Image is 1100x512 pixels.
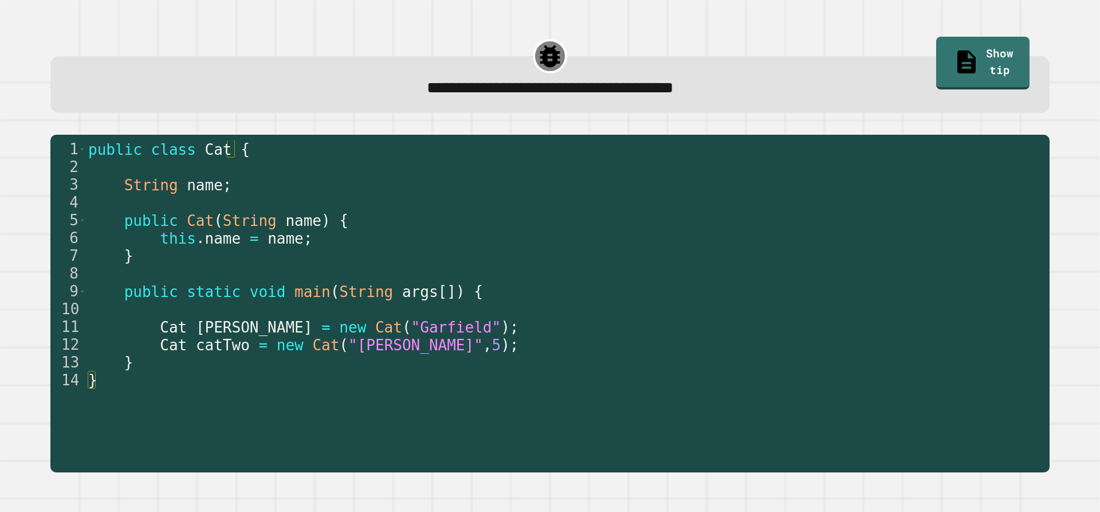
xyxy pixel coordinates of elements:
[249,283,285,300] span: void
[205,230,241,247] span: name
[50,354,86,372] div: 13
[50,372,86,389] div: 14
[249,230,258,247] span: =
[79,212,85,229] span: Toggle code folding, rows 5 through 7
[160,230,196,247] span: this
[88,141,142,158] span: public
[50,247,86,265] div: 7
[50,158,86,176] div: 2
[411,319,501,336] span: "Garfield"
[205,141,231,158] span: Cat
[285,212,321,229] span: name
[79,140,85,158] span: Toggle code folding, rows 1 through 14
[50,283,86,300] div: 9
[187,177,223,194] span: name
[222,212,276,229] span: String
[50,318,86,336] div: 11
[195,337,249,354] span: catTwo
[348,337,483,354] span: "[PERSON_NAME]"
[402,283,438,300] span: args
[258,337,268,354] span: =
[151,141,195,158] span: class
[375,319,402,336] span: Cat
[339,319,366,336] span: new
[195,319,312,336] span: [PERSON_NAME]
[124,283,178,300] span: public
[50,300,86,318] div: 10
[50,265,86,283] div: 8
[50,212,86,229] div: 5
[268,230,304,247] span: name
[294,283,331,300] span: main
[50,176,86,194] div: 3
[124,177,178,194] span: String
[50,229,86,247] div: 6
[187,283,241,300] span: static
[160,319,187,336] span: Cat
[50,140,86,158] div: 1
[50,336,86,354] div: 12
[492,337,501,354] span: 5
[276,337,303,354] span: new
[321,319,331,336] span: =
[50,194,86,212] div: 4
[936,37,1030,89] a: Show tip
[124,212,178,229] span: public
[79,283,85,300] span: Toggle code folding, rows 9 through 13
[312,337,339,354] span: Cat
[339,283,393,300] span: String
[187,212,214,229] span: Cat
[160,337,187,354] span: Cat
